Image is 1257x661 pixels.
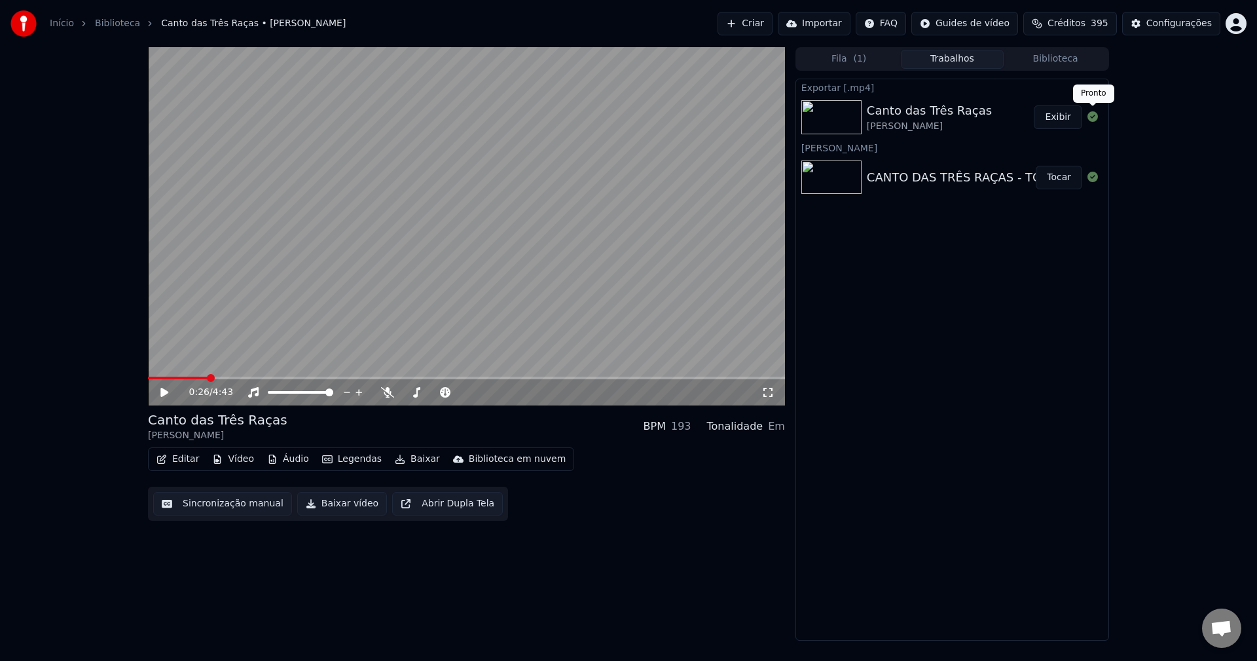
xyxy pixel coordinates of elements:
button: Criar [718,12,773,35]
button: Biblioteca [1004,50,1107,69]
div: Em [768,419,785,434]
div: / [189,386,221,399]
div: Exportar [.mp4] [796,79,1108,95]
div: Pronto [1073,85,1114,103]
button: Abrir Dupla Tela [392,492,503,516]
span: 0:26 [189,386,209,399]
button: FAQ [856,12,906,35]
div: Configurações [1146,17,1212,30]
button: Baixar vídeo [297,492,387,516]
button: Legendas [317,450,387,468]
button: Áudio [262,450,314,468]
span: Canto das Três Raças • [PERSON_NAME] [161,17,346,30]
button: Baixar [390,450,445,468]
button: Importar [778,12,850,35]
div: 193 [671,419,691,434]
span: 4:43 [213,386,233,399]
button: Fila [797,50,901,69]
button: Editar [151,450,204,468]
button: Trabalhos [901,50,1004,69]
button: Configurações [1122,12,1220,35]
div: [PERSON_NAME] [148,429,287,442]
button: Tocar [1036,166,1082,189]
button: Sincronização manual [153,492,292,516]
button: Exibir [1034,105,1082,129]
div: Biblioteca em nuvem [469,453,566,466]
div: Canto das Três Raças [867,102,992,120]
div: Tonalidade [707,419,763,434]
div: [PERSON_NAME] [867,120,992,133]
span: 395 [1091,17,1108,30]
img: youka [10,10,37,37]
span: Créditos [1047,17,1085,30]
div: CANTO DAS TRÊS RAÇAS - TOM MASCULINO - KARAOKÊ [867,168,1194,187]
span: ( 1 ) [853,52,866,66]
div: [PERSON_NAME] [796,140,1108,155]
div: BPM [644,419,666,434]
a: Início [50,17,74,30]
div: Canto das Três Raças [148,411,287,429]
button: Créditos395 [1023,12,1117,35]
a: Biblioteca [95,17,140,30]
a: Bate-papo aberto [1202,609,1241,648]
nav: breadcrumb [50,17,346,30]
button: Guides de vídeo [911,12,1018,35]
button: Vídeo [207,450,259,468]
